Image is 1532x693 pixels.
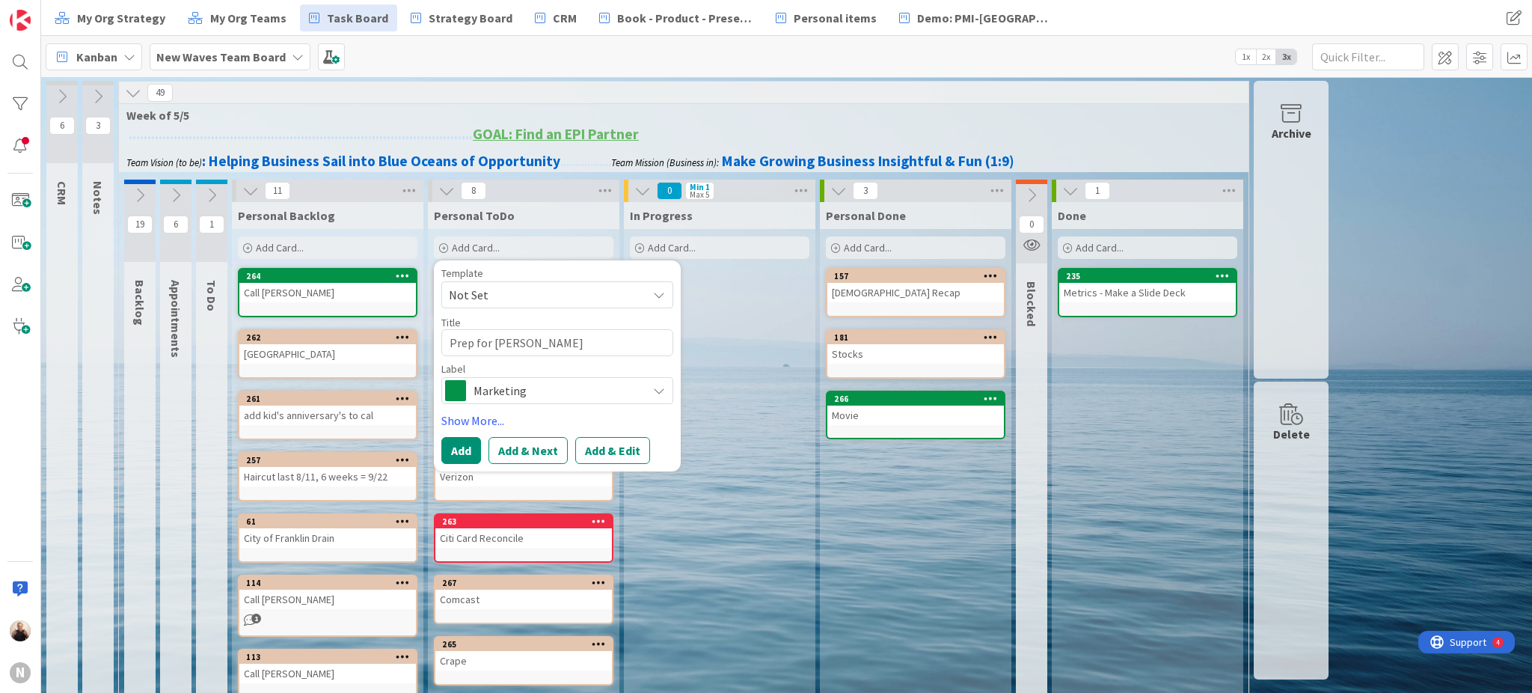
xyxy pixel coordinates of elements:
[1059,269,1236,283] div: 235
[435,515,612,548] div: 263Citi Card Reconcile
[168,280,183,358] span: Appointments
[844,241,892,254] span: Add Card...
[917,9,1053,27] span: Demo: PMI-[GEOGRAPHIC_DATA]
[238,208,335,223] span: Personal Backlog
[239,528,416,548] div: City of Franklin Drain
[10,662,31,683] div: N
[826,329,1005,379] a: 181Stocks
[55,181,70,205] span: CRM
[611,156,719,169] em: Team Mission (Business in):
[147,84,173,102] span: 49
[648,241,696,254] span: Add Card...
[630,208,693,223] span: In Progress
[442,639,612,650] div: 265
[204,280,219,311] span: To Do
[449,285,636,305] span: Not Set
[10,620,31,641] img: MB
[132,280,147,326] span: Backlog
[827,331,1004,344] div: 181
[435,590,612,609] div: Comcast
[827,406,1004,425] div: Movie
[435,638,612,651] div: 265
[1312,43,1424,70] input: Quick Filter...
[265,182,290,200] span: 11
[452,241,500,254] span: Add Card...
[239,467,416,486] div: Haircut last 8/11, 6 weeks = 9/22
[239,650,416,683] div: 113Call [PERSON_NAME]
[441,316,461,329] label: Title
[435,467,612,486] div: Verizon
[767,4,886,31] a: Personal items
[156,49,286,64] b: New Waves Team Board
[126,108,1230,123] span: Week of 5/5
[10,10,31,31] img: Visit kanbanzone.com
[246,271,416,281] div: 264
[239,576,416,590] div: 114
[246,578,416,588] div: 114
[429,9,512,27] span: Strategy Board
[46,4,174,31] a: My Org Strategy
[435,638,612,671] div: 265Crape
[239,650,416,664] div: 113
[238,391,417,440] a: 261add kid's anniversary's to cal
[129,125,473,143] strong: ............................................................................................
[239,664,416,683] div: Call [PERSON_NAME]
[827,392,1004,425] div: 266Movie
[327,9,388,27] span: Task Board
[827,283,1004,302] div: [DEMOGRAPHIC_DATA] Recap
[441,412,673,430] a: Show More...
[853,182,878,200] span: 3
[434,636,613,686] a: 265Crape
[474,380,640,401] span: Marketing
[1058,268,1237,317] a: 235Metrics - Make a Slide Deck
[657,182,682,200] span: 0
[826,391,1005,439] a: 266Movie
[238,513,417,563] a: 61City of Franklin Drain
[1076,241,1124,254] span: Add Card...
[239,269,416,302] div: 264Call [PERSON_NAME]
[441,329,673,356] textarea: Prep for [PERSON_NAME]
[251,614,261,623] span: 1
[441,364,465,374] span: Label
[238,452,417,501] a: 257Haircut last 8/11, 6 weeks = 9/22
[834,271,1004,281] div: 157
[49,117,75,135] span: 6
[575,437,650,464] button: Add & Edit
[238,268,417,317] a: 264Call [PERSON_NAME]
[239,392,416,406] div: 261
[1066,271,1236,281] div: 235
[435,515,612,528] div: 263
[435,651,612,671] div: Crape
[1024,281,1039,326] span: Blocked
[1059,283,1236,302] div: Metrics - Make a Slide Deck
[690,183,710,191] div: Min 1
[690,191,709,198] div: Max 5
[560,152,611,170] span: .................
[239,344,416,364] div: [GEOGRAPHIC_DATA]
[1276,49,1296,64] span: 3x
[300,4,397,31] a: Task Board
[239,331,416,344] div: 262
[1059,269,1236,302] div: 235Metrics - Make a Slide Deck
[590,4,762,31] a: Book - Product - Presentation
[435,576,612,609] div: 267Comcast
[827,344,1004,364] div: Stocks
[1236,49,1256,64] span: 1x
[827,392,1004,406] div: 266
[238,575,417,637] a: 114Call [PERSON_NAME]
[85,117,111,135] span: 3
[1058,208,1086,223] span: Done
[239,283,416,302] div: Call [PERSON_NAME]
[239,576,416,609] div: 114Call [PERSON_NAME]
[526,4,586,31] a: CRM
[722,152,1014,170] strong: Make Growing Business Insightful & Fun (1:9)
[76,48,117,66] span: Kanban
[890,4,1062,31] a: Demo: PMI-[GEOGRAPHIC_DATA]
[246,516,416,527] div: 61
[441,437,481,464] button: Add
[210,9,287,27] span: My Org Teams
[442,516,612,527] div: 263
[239,331,416,364] div: 262[GEOGRAPHIC_DATA]
[827,331,1004,364] div: 181Stocks
[434,452,613,501] a: 201Verizon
